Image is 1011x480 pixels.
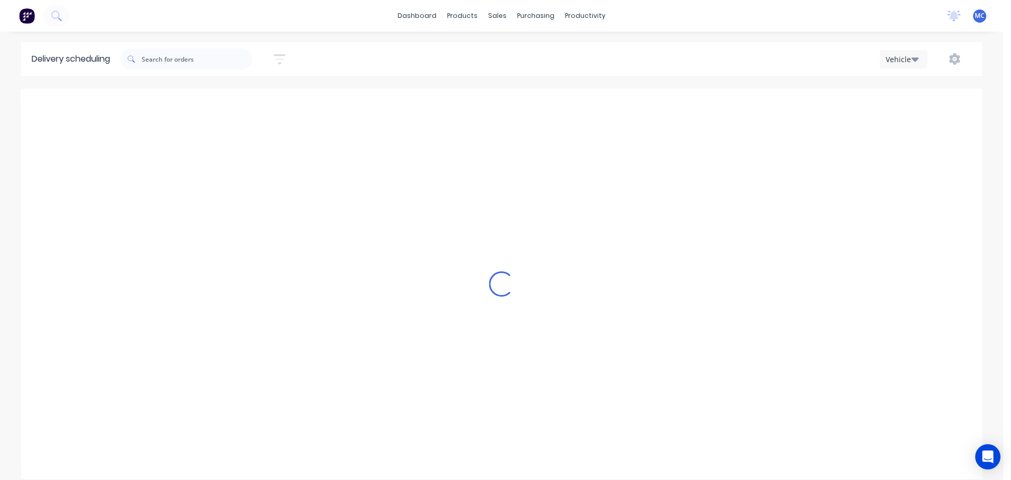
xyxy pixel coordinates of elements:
div: Vehicle [886,54,916,65]
span: MC [975,11,985,21]
div: products [442,8,483,24]
div: purchasing [512,8,560,24]
input: Search for orders [142,48,252,70]
a: dashboard [392,8,442,24]
div: productivity [560,8,611,24]
div: Open Intercom Messenger [975,444,1000,469]
div: sales [483,8,512,24]
button: Vehicle [880,50,927,68]
img: Factory [19,8,35,24]
div: Delivery scheduling [21,42,121,76]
